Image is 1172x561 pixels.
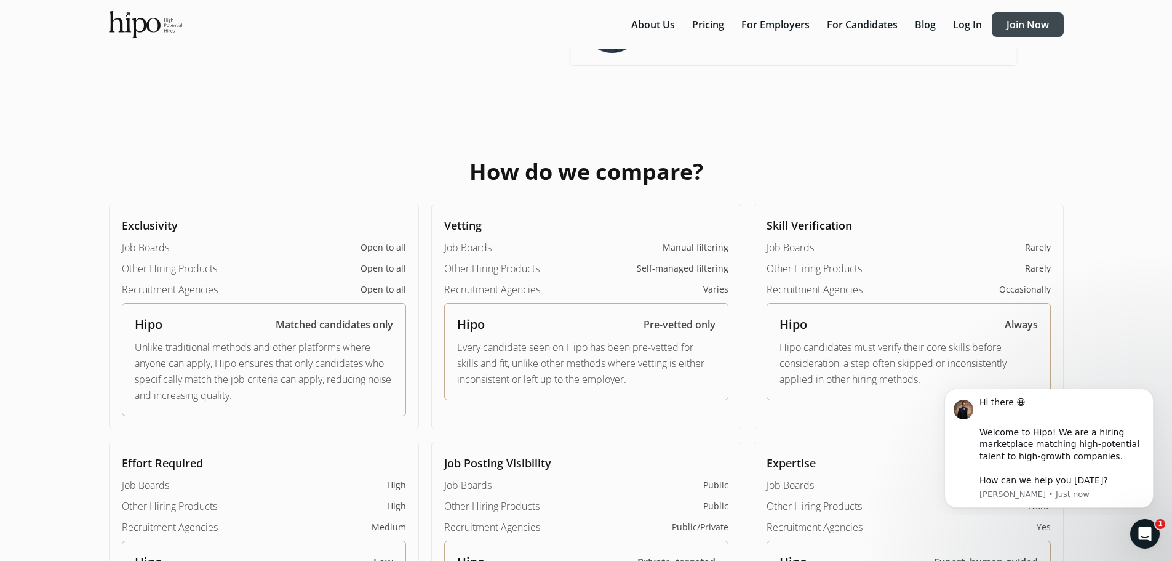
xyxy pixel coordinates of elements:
[992,18,1064,31] a: Join Now
[644,317,716,332] p: Pre-vetted only
[907,12,943,37] button: Blog
[135,316,162,333] h2: Hipo
[819,18,907,31] a: For Candidates
[444,240,492,255] span: Job Boards
[372,521,406,533] span: Medium
[767,478,814,493] span: Job Boards
[122,240,169,255] span: Job Boards
[361,262,406,275] span: Open to all
[1025,262,1051,275] span: Rarely
[767,282,863,297] span: Recruitment Agencies
[1155,519,1165,529] span: 1
[122,261,217,276] span: Other Hiring Products
[444,282,540,297] span: Recruitment Agencies
[734,12,817,37] button: For Employers
[122,217,406,234] h2: Exclusivity
[444,217,728,234] h2: Vetting
[663,241,728,254] span: Manual filtering
[999,283,1051,296] span: Occasionally
[457,339,716,387] p: Every candidate seen on Hipo has been pre-vetted for skills and fit, unlike other methods where v...
[767,261,862,276] span: Other Hiring Products
[734,18,819,31] a: For Employers
[444,499,540,514] span: Other Hiring Products
[685,18,734,31] a: Pricing
[122,520,218,535] span: Recruitment Agencies
[637,262,728,275] span: Self-managed filtering
[135,339,393,403] p: Unlike traditional methods and other platforms where anyone can apply, Hipo ensures that only can...
[767,454,1051,472] h2: Expertise
[703,479,728,491] span: Public
[361,241,406,254] span: Open to all
[992,12,1064,37] button: Join Now
[779,339,1038,387] p: Hipo candidates must verify their core skills before consideration, a step often skipped or incon...
[444,454,728,472] h2: Job Posting Visibility
[444,261,540,276] span: Other Hiring Products
[122,282,218,297] span: Recruitment Agencies
[122,478,169,493] span: Job Boards
[703,500,728,512] span: Public
[767,499,862,514] span: Other Hiring Products
[457,316,485,333] h2: Hipo
[1130,519,1160,549] iframe: Intercom live chat
[109,11,182,38] img: official-logo
[926,377,1172,515] iframe: Intercom notifications message
[469,159,703,184] h1: How do we compare?
[767,240,814,255] span: Job Boards
[819,12,905,37] button: For Candidates
[624,12,682,37] button: About Us
[907,18,946,31] a: Blog
[1025,241,1051,254] span: Rarely
[122,454,406,472] h2: Effort Required
[1037,521,1051,533] span: Yes
[779,316,807,333] h2: Hipo
[672,521,728,533] span: Public/Private
[946,12,989,37] button: Log In
[946,18,992,31] a: Log In
[122,499,217,514] span: Other Hiring Products
[624,18,685,31] a: About Us
[1005,317,1038,332] p: Always
[387,479,406,491] span: High
[767,520,863,535] span: Recruitment Agencies
[387,500,406,512] span: High
[767,217,1051,234] h2: Skill Verification
[276,317,393,332] p: Matched candidates only
[685,12,732,37] button: Pricing
[444,478,492,493] span: Job Boards
[703,283,728,296] span: Varies
[444,520,540,535] span: Recruitment Agencies
[361,283,406,296] span: Open to all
